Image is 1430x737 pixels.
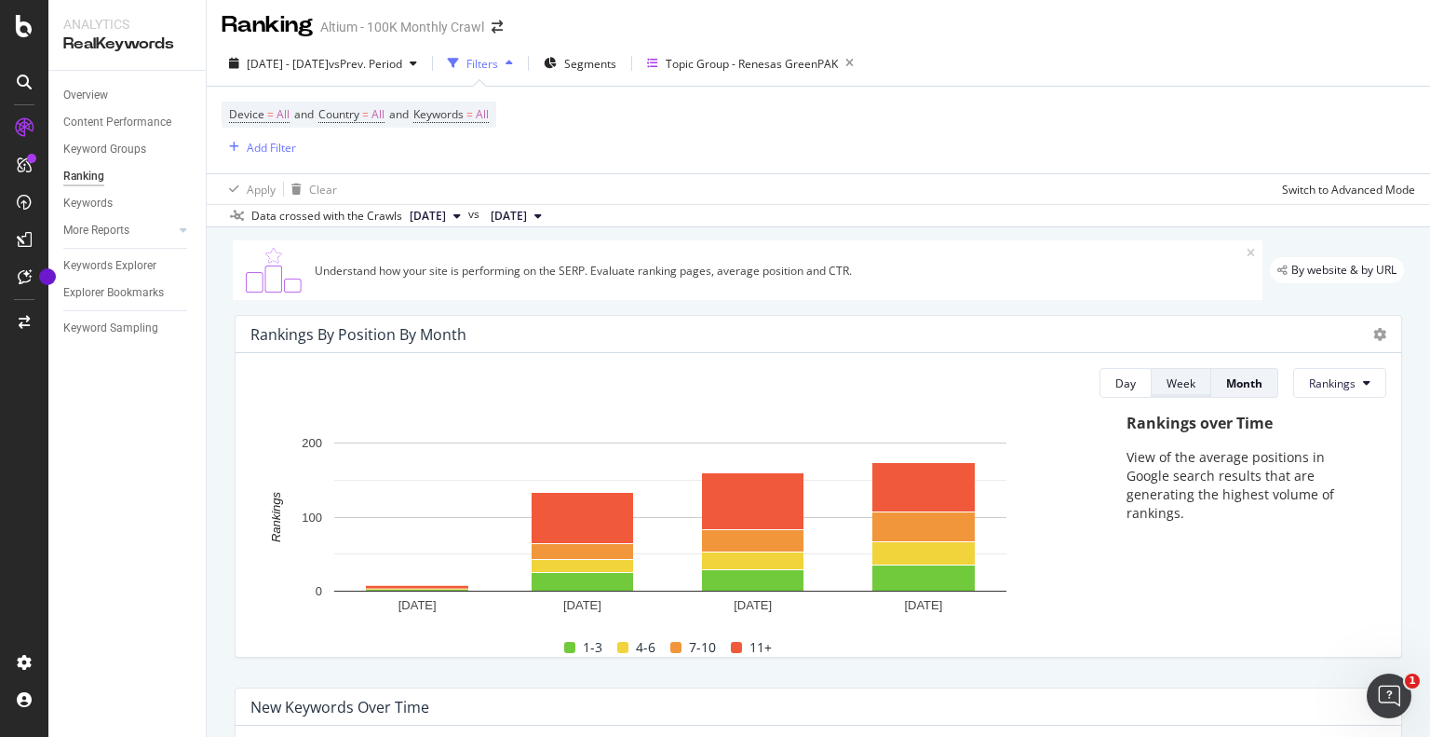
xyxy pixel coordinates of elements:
[251,208,402,225] div: Data crossed with the Crawls
[640,48,861,78] button: Topic Group - Renesas GreenPAK
[250,433,1090,620] svg: A chart.
[63,221,174,240] a: More Reports
[410,208,446,225] span: 2025 Sep. 17th
[269,492,283,543] text: Rankings
[63,15,191,34] div: Analytics
[277,102,290,128] span: All
[466,106,473,122] span: =
[320,18,484,36] div: Altium - 100K Monthly Crawl
[63,167,104,186] div: Ranking
[222,136,296,158] button: Add Filter
[63,221,129,240] div: More Reports
[904,598,942,612] text: [DATE]
[63,283,193,303] a: Explorer Bookmarks
[1226,375,1262,391] div: Month
[413,106,464,122] span: Keywords
[309,182,337,198] div: Clear
[1126,448,1368,523] p: View of the average positions in Google search results that are generating the highest volume of ...
[63,113,171,132] div: Content Performance
[398,598,437,612] text: [DATE]
[63,256,193,276] a: Keywords Explorer
[329,56,402,72] span: vs Prev. Period
[294,106,314,122] span: and
[1291,265,1396,276] span: By website & by URL
[284,174,337,204] button: Clear
[749,636,772,659] span: 11+
[492,20,503,34] div: arrow-right-arrow-left
[63,34,191,55] div: RealKeywords
[222,174,276,204] button: Apply
[63,256,156,276] div: Keywords Explorer
[250,325,466,344] div: Rankings By Position By Month
[371,102,384,128] span: All
[315,263,1247,279] div: Understand how your site is performing on the SERP. Evaluate ranking pages, average position and ...
[318,106,359,122] span: Country
[63,319,158,338] div: Keyword Sampling
[63,283,164,303] div: Explorer Bookmarks
[222,48,425,78] button: [DATE] - [DATE]vsPrev. Period
[402,205,468,227] button: [DATE]
[491,208,527,225] span: 2025 Jun. 28th
[476,102,489,128] span: All
[1275,174,1415,204] button: Switch to Advanced Mode
[267,106,274,122] span: =
[247,56,329,72] span: [DATE] - [DATE]
[63,113,193,132] a: Content Performance
[440,48,520,78] button: Filters
[247,140,296,156] div: Add Filter
[1167,375,1195,391] div: Week
[1152,368,1211,398] button: Week
[1309,375,1356,391] span: Rankings
[583,636,602,659] span: 1-3
[389,106,409,122] span: and
[1293,368,1386,398] button: Rankings
[247,182,276,198] div: Apply
[564,56,616,72] span: Segments
[1099,368,1152,398] button: Day
[302,511,322,525] text: 100
[536,48,624,78] button: Segments
[734,598,772,612] text: [DATE]
[466,56,498,72] div: Filters
[250,698,429,717] div: New Keywords Over Time
[1367,674,1411,718] iframe: Intercom live chat
[63,167,193,186] a: Ranking
[229,106,264,122] span: Device
[468,206,483,223] span: vs
[63,140,193,159] a: Keyword Groups
[63,194,113,213] div: Keywords
[63,140,146,159] div: Keyword Groups
[666,56,838,72] div: Topic Group - Renesas GreenPAK
[483,205,549,227] button: [DATE]
[1115,375,1136,391] div: Day
[636,636,655,659] span: 4-6
[1126,413,1368,434] div: Rankings over Time
[63,86,108,105] div: Overview
[1405,674,1420,689] span: 1
[222,9,313,41] div: Ranking
[63,194,193,213] a: Keywords
[302,436,322,450] text: 200
[1270,257,1404,283] div: legacy label
[362,106,369,122] span: =
[563,598,601,612] text: [DATE]
[316,584,322,598] text: 0
[1282,182,1415,198] div: Switch to Advanced Mode
[689,636,716,659] span: 7-10
[240,248,307,293] img: C0S+odjvPe+dCwPhcw0W2jU4KOcefU0IcxbkVEfgJ6Ft4vBgsVVQAAAABJRU5ErkJggg==
[63,86,193,105] a: Overview
[1211,368,1278,398] button: Month
[63,319,193,338] a: Keyword Sampling
[39,268,56,285] div: Tooltip anchor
